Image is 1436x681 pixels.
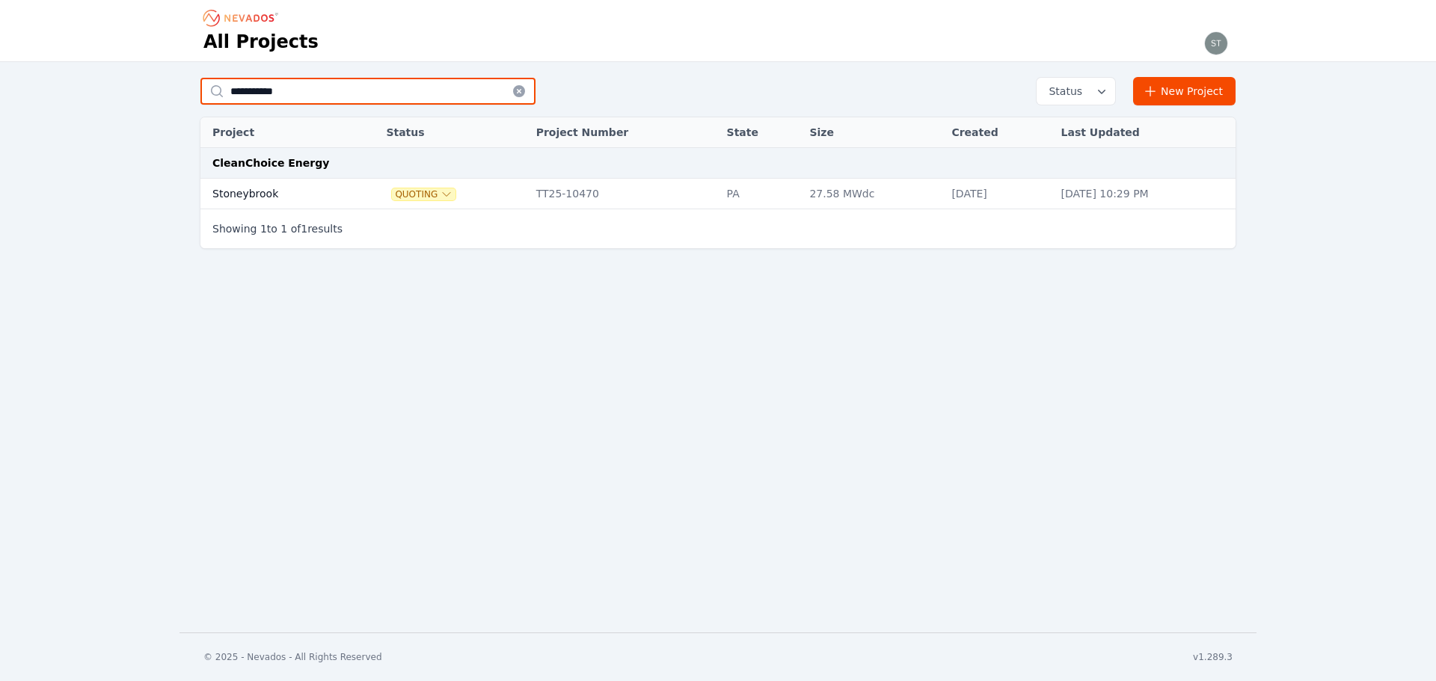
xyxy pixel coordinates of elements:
[200,179,352,209] td: Stoneybrook
[802,117,944,148] th: Size
[802,179,944,209] td: 27.58 MWdc
[200,117,352,148] th: Project
[1133,77,1236,105] a: New Project
[260,223,267,235] span: 1
[378,117,528,148] th: Status
[1204,31,1228,55] img: steve.mustaro@nevados.solar
[1054,179,1236,209] td: [DATE] 10:29 PM
[529,117,719,148] th: Project Number
[944,179,1053,209] td: [DATE]
[1193,651,1233,663] div: v1.289.3
[529,179,719,209] td: TT25-10470
[203,30,319,54] h1: All Projects
[280,223,287,235] span: 1
[212,221,343,236] p: Showing to of results
[1037,78,1115,105] button: Status
[200,148,1236,179] td: CleanChoice Energy
[1043,84,1082,99] span: Status
[1054,117,1236,148] th: Last Updated
[203,651,382,663] div: © 2025 - Nevados - All Rights Reserved
[944,117,1053,148] th: Created
[203,6,283,30] nav: Breadcrumb
[719,117,803,148] th: State
[200,179,1236,209] tr: StoneybrookQuotingTT25-10470PA27.58 MWdc[DATE][DATE] 10:29 PM
[719,179,803,209] td: PA
[392,188,455,200] button: Quoting
[301,223,307,235] span: 1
